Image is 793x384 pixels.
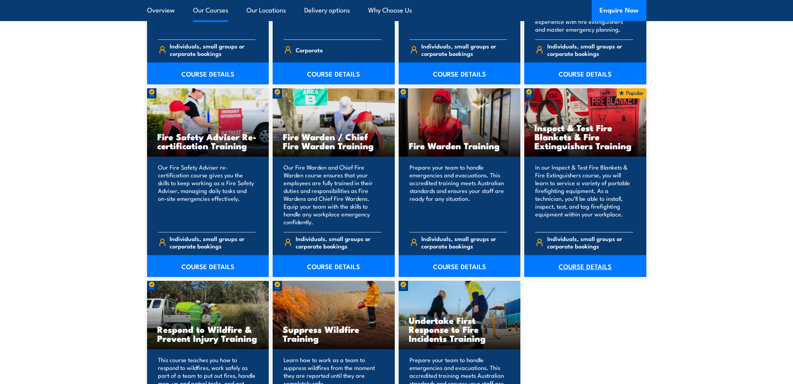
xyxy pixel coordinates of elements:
span: Individuals, small groups or corporate bookings [421,235,507,250]
p: Our Fire Warden and Chief Fire Warden course ensures that your employees are fully trained in the... [284,163,381,226]
h3: Fire Safety Adviser Re-certification Training [157,132,259,150]
p: Prepare your team to handle emergencies and evacuations. This accredited training meets Australia... [410,163,507,226]
a: COURSE DETAILS [399,255,521,277]
a: COURSE DETAILS [524,255,646,277]
a: COURSE DETAILS [524,63,646,84]
p: Our Fire Safety Adviser re-certification course gives you the skills to keep working as a Fire Sa... [158,163,256,226]
h3: Undertake First Response to Fire Incidents Training [409,316,511,343]
h3: Suppress Wildfire Training [283,325,385,343]
h3: Respond to Wildfire & Prevent Injury Training [157,325,259,343]
span: Individuals, small groups or corporate bookings [547,42,633,57]
span: Individuals, small groups or corporate bookings [296,235,381,250]
a: COURSE DETAILS [273,63,395,84]
span: Individuals, small groups or corporate bookings [170,42,255,57]
span: Individuals, small groups or corporate bookings [421,42,507,57]
span: Individuals, small groups or corporate bookings [170,235,255,250]
span: Individuals, small groups or corporate bookings [547,235,633,250]
h3: Inspect & Test Fire Blankets & Fire Extinguishers Training [534,123,636,150]
p: In our Inspect & Test Fire Blankets & Fire Extinguishers course, you will learn to service a vari... [535,163,633,226]
a: COURSE DETAILS [273,255,395,277]
a: COURSE DETAILS [147,255,269,277]
h3: Fire Warden / Chief Fire Warden Training [283,132,385,150]
a: COURSE DETAILS [399,63,521,84]
a: COURSE DETAILS [147,63,269,84]
span: Corporate [296,44,323,56]
h3: Fire Warden Training [409,141,511,150]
